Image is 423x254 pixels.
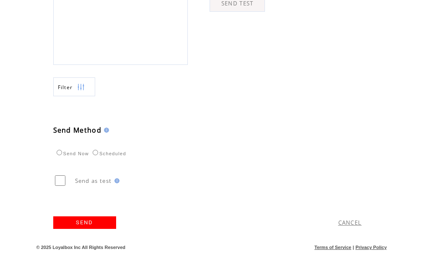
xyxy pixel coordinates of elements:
[53,126,102,135] span: Send Method
[53,77,95,96] a: Filter
[57,150,62,155] input: Send Now
[338,219,362,226] a: CANCEL
[53,216,116,229] a: SEND
[36,245,126,250] span: © 2025 Loyalbox Inc All Rights Reserved
[54,151,89,156] label: Send Now
[101,128,109,133] img: help.gif
[77,78,85,97] img: filters.png
[314,245,351,250] a: Terms of Service
[91,151,126,156] label: Scheduled
[93,150,98,155] input: Scheduled
[58,84,73,91] span: Show filters
[112,178,119,183] img: help.gif
[75,177,112,185] span: Send as test
[356,245,387,250] a: Privacy Policy
[353,245,354,250] span: |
